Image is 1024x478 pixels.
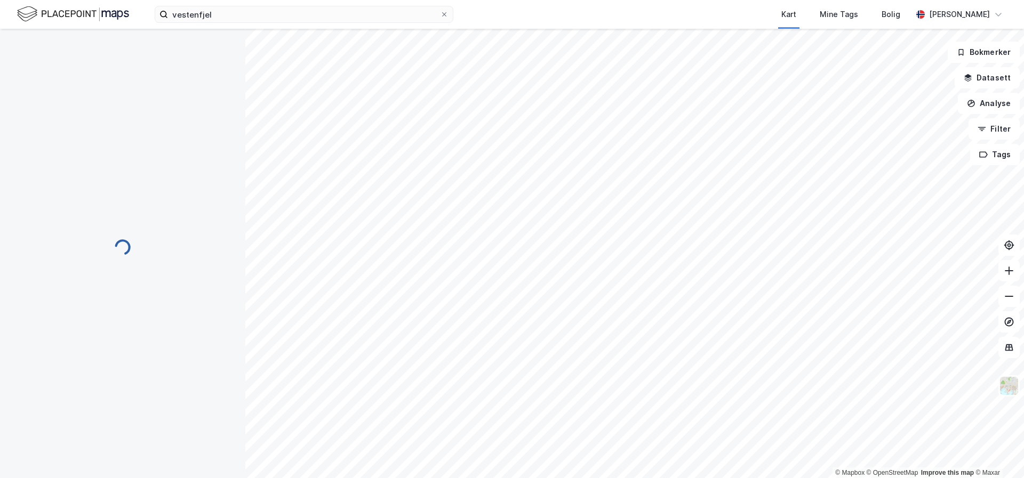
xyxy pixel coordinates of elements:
[17,5,129,23] img: logo.f888ab2527a4732fd821a326f86c7f29.svg
[114,239,131,256] img: spinner.a6d8c91a73a9ac5275cf975e30b51cfb.svg
[882,8,900,21] div: Bolig
[781,8,796,21] div: Kart
[929,8,990,21] div: [PERSON_NAME]
[970,144,1020,165] button: Tags
[921,469,974,476] a: Improve this map
[971,427,1024,478] div: Kontrollprogram for chat
[969,118,1020,140] button: Filter
[168,6,440,22] input: Søk på adresse, matrikkel, gårdeiere, leietakere eller personer
[835,469,865,476] a: Mapbox
[971,427,1024,478] iframe: Chat Widget
[955,67,1020,88] button: Datasett
[999,376,1019,396] img: Z
[948,42,1020,63] button: Bokmerker
[820,8,858,21] div: Mine Tags
[958,93,1020,114] button: Analyse
[867,469,918,476] a: OpenStreetMap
